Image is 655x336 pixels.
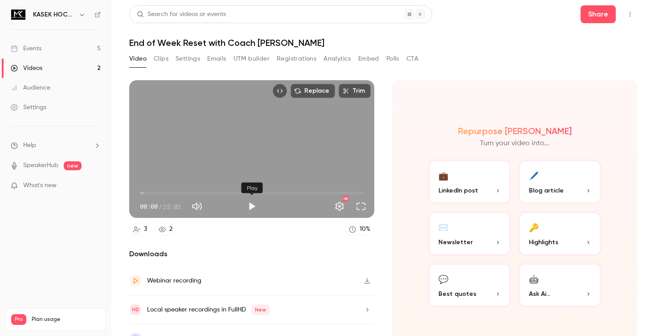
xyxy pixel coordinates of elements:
[529,186,564,195] span: Blog article
[581,5,616,23] button: Share
[251,304,270,315] span: New
[529,272,539,286] div: 🤖
[23,141,36,150] span: Help
[11,83,50,92] div: Audience
[11,314,26,325] span: Pro
[32,316,100,323] span: Plan usage
[438,289,476,299] span: Best quotes
[438,238,473,247] span: Newsletter
[144,225,147,234] div: 3
[386,52,399,66] button: Polls
[129,223,151,235] a: 3
[529,289,550,299] span: Ask Ai...
[11,44,41,53] div: Events
[438,220,448,234] div: ✉️
[352,197,370,215] button: Full screen
[176,52,200,66] button: Settings
[140,202,158,211] span: 00:00
[406,52,418,66] button: CTA
[129,52,147,66] button: Video
[11,8,25,22] img: KASEK HOCKEY
[438,186,478,195] span: LinkedIn post
[428,211,511,256] button: ✉️Newsletter
[23,181,57,190] span: What's new
[11,64,42,73] div: Videos
[154,52,168,66] button: Clips
[458,126,572,136] h2: Repurpose [PERSON_NAME]
[438,168,448,182] div: 💼
[529,238,558,247] span: Highlights
[140,202,181,211] div: 00:00
[11,141,101,150] li: help-dropdown-opener
[518,211,602,256] button: 🔑Highlights
[159,202,162,211] span: /
[438,272,448,286] div: 💬
[291,84,335,98] button: Replace
[480,138,549,149] p: Turn your video into...
[360,225,370,234] div: 10 %
[155,223,176,235] a: 2
[345,223,374,235] a: 10%
[169,225,172,234] div: 2
[343,196,349,201] div: HD
[428,160,511,204] button: 💼LinkedIn post
[518,160,602,204] button: 🖊️Blog article
[23,161,58,170] a: SpeakerHub
[518,263,602,307] button: 🤖Ask Ai...
[242,183,263,193] div: Play
[163,202,181,211] span: 25:02
[207,52,226,66] button: Emails
[273,84,287,98] button: Embed video
[358,52,379,66] button: Embed
[33,10,75,19] h6: KASEK HOCKEY
[277,52,316,66] button: Registrations
[623,7,637,21] button: Top Bar Actions
[147,275,201,286] div: Webinar recording
[529,168,539,182] div: 🖊️
[428,263,511,307] button: 💬Best quotes
[331,197,348,215] button: Settings
[339,84,371,98] button: Trim
[147,304,270,315] div: Local speaker recordings in FullHD
[233,52,270,66] button: UTM builder
[137,10,226,19] div: Search for videos or events
[243,197,261,215] button: Play
[129,37,637,48] h1: End of Week Reset with Coach [PERSON_NAME]
[11,103,46,112] div: Settings
[129,249,374,259] h2: Downloads
[529,220,539,234] div: 🔑
[188,197,206,215] button: Mute
[323,52,351,66] button: Analytics
[64,161,82,170] span: new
